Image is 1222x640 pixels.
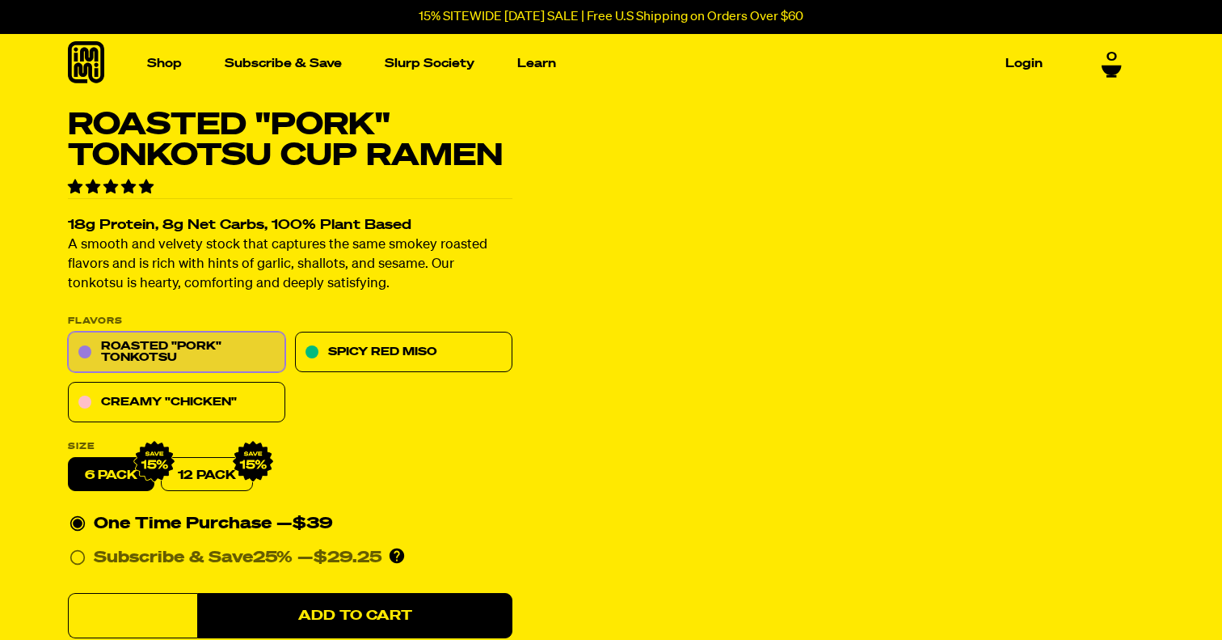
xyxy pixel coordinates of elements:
[232,441,274,483] img: IMG_9632.png
[68,383,285,423] a: Creamy "Chicken"
[298,609,412,623] span: Add to Cart
[378,51,481,76] a: Slurp Society
[1102,45,1122,72] a: 0
[293,516,333,532] span: $39
[297,545,381,571] div: —
[1106,45,1117,59] span: 0
[94,545,293,571] div: Subscribe & Save
[141,51,188,76] a: Shop
[511,51,563,76] a: Learn
[253,550,293,566] span: 25%
[133,441,175,483] img: IMG_9632.png
[218,51,348,76] a: Subscribe & Save
[295,333,512,373] a: Spicy Red Miso
[68,219,512,233] h2: 18g Protein, 8g Net Carbs, 100% Plant Based
[68,333,285,373] a: Roasted "Pork" Tonkotsu
[68,110,512,172] h1: Roasted "Pork" Tonkotsu Cup Ramen
[68,458,154,492] label: 6 pack
[197,594,512,639] button: Add to Cart
[68,180,157,195] span: 4.75 stars
[161,458,253,492] a: 12 Pack
[999,51,1049,76] a: Login
[70,511,511,537] div: One Time Purchase
[68,236,512,295] p: A smooth and velvety stock that captures the same smokey roasted flavors and is rich with hints o...
[314,550,381,566] span: $29.25
[68,317,512,326] p: Flavors
[276,511,333,537] div: —
[68,443,512,451] label: Size
[141,34,1049,93] nav: Main navigation
[419,10,803,24] p: 15% SITEWIDE [DATE] SALE | Free U.S Shipping on Orders Over $60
